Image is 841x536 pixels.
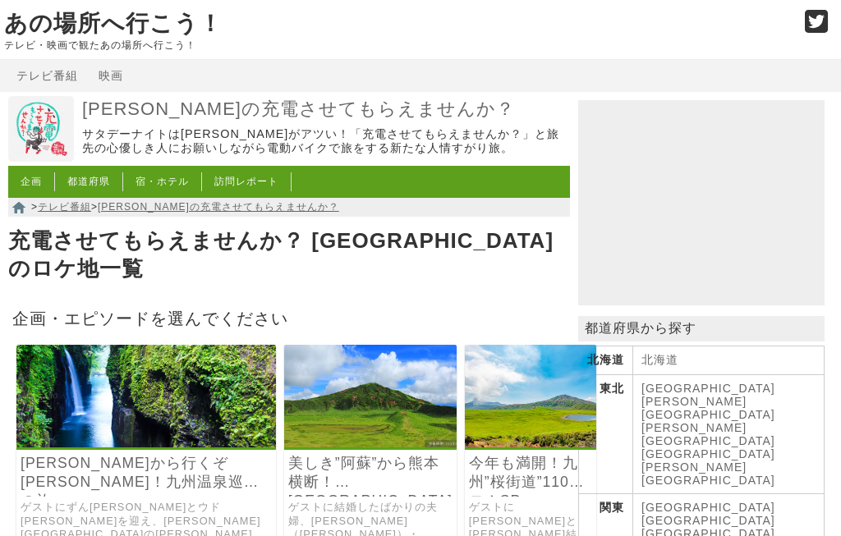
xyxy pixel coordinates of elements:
a: [GEOGRAPHIC_DATA] [641,501,775,514]
a: 出川哲朗の充電させてもらえませんか？ 絶景“高千穂峡”から行くぞ別府!!九州“温泉天国”いい湯だヨ170キロ！ずん飯尾さん登場でハァビバノンノンSP [16,436,276,450]
a: テレビ番組 [38,201,91,213]
a: [PERSON_NAME][GEOGRAPHIC_DATA] [641,395,775,421]
a: あの場所へ行こう！ [4,11,223,36]
a: [PERSON_NAME]から行くぞ[PERSON_NAME]！九州温泉巡りの旅 [21,454,272,492]
a: 美しき”阿蘇”から熊本横断！[GEOGRAPHIC_DATA]～ [288,454,453,492]
nav: > > [8,198,570,217]
a: テレビ番組 [16,69,78,82]
p: 都道府県から探す [578,316,825,341]
a: 訪問レポート [214,176,278,187]
a: 出川哲朗の充電させてもらえませんか？ [8,150,74,164]
img: 出川哲朗の充電させてもらえませんか？ 美しき“阿蘇”から熊本横断！“名湯”続々温泉街道１２０キロ！目指すは世界遺産三池港“光の航路”！ひゃ～濱口＆アッキーナ夫婦がシアワセすぎてヤバいよヤバいよＳＰ [284,345,457,447]
a: 出川哲朗の充電させてもらえませんか？ 今年も桜が満開だ！行くぞ絶景の九州”さくら街道”110キロ！DJKOOがパワスポ・絶品グルメにYEAH！岡田結実は大雨にワォ！名物秘湯にヤバいよヤバいよSP [465,436,596,450]
a: [PERSON_NAME][GEOGRAPHIC_DATA] [641,421,775,447]
a: [GEOGRAPHIC_DATA] [641,514,775,527]
a: [PERSON_NAME]の充電させてもらえませんか？ [82,98,566,121]
a: 都道府県 [67,176,110,187]
p: サタデーナイトは[PERSON_NAME]がアツい！「充電させてもらえませんか？」と旅先の心優しき人にお願いしながら電動バイクで旅をする新たな人情すがり旅。 [82,127,566,156]
h2: 企画・エピソードを選んでください [8,304,570,332]
a: 出川哲朗の充電させてもらえませんか？ 美しき“阿蘇”から熊本横断！“名湯”続々温泉街道１２０キロ！目指すは世界遺産三池港“光の航路”！ひゃ～濱口＆アッキーナ夫婦がシアワセすぎてヤバいよヤバいよＳＰ [284,436,457,450]
th: 東北 [579,375,633,494]
a: 映画 [99,69,123,82]
a: Twitter (@go_thesights) [805,20,829,34]
a: 宿・ホテル [136,176,189,187]
a: [GEOGRAPHIC_DATA] [641,447,775,460]
img: 出川哲朗の充電させてもらえませんか？ 絶景“高千穂峡”から行くぞ別府!!九州“温泉天国”いい湯だヨ170キロ！ずん飯尾さん登場でハァビバノンノンSP [16,345,276,447]
a: [GEOGRAPHIC_DATA] [641,382,775,395]
a: 今年も満開！九州”桜街道”110キロ！SP [469,454,592,492]
a: [PERSON_NAME]の充電させてもらえませんか？ [98,201,339,213]
th: 北海道 [579,346,633,375]
a: [PERSON_NAME][GEOGRAPHIC_DATA] [641,460,775,487]
img: 出川哲朗の充電させてもらえませんか？ 今年も桜が満開だ！行くぞ絶景の九州”さくら街道”110キロ！DJKOOがパワスポ・絶品グルメにYEAH！岡田結実は大雨にワォ！名物秘湯にヤバいよヤバいよSP [465,345,596,447]
a: 北海道 [641,353,678,366]
h1: 充電させてもらえませんか？ [GEOGRAPHIC_DATA]のロケ地一覧 [8,223,570,287]
a: 企画 [21,176,42,187]
iframe: Advertisement [578,100,825,305]
p: テレビ・映画で観たあの場所へ行こう！ [4,39,788,51]
img: 出川哲朗の充電させてもらえませんか？ [8,96,74,162]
